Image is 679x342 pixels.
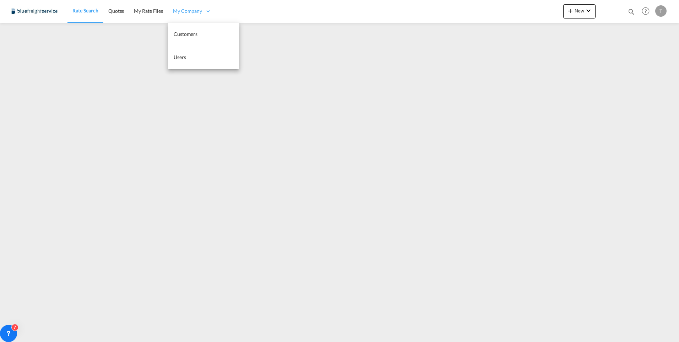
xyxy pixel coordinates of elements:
[655,5,667,17] div: T
[11,3,59,19] img: 9097ab40c0d911ee81d80fb7ec8da167.JPG
[640,5,652,17] span: Help
[168,23,239,46] a: Customers
[134,8,163,14] span: My Rate Files
[173,7,202,15] span: My Company
[563,4,596,18] button: icon-plus 400-fgNewicon-chevron-down
[584,6,593,15] md-icon: icon-chevron-down
[628,8,635,18] div: icon-magnify
[174,54,186,60] span: Users
[566,8,593,14] span: New
[640,5,655,18] div: Help
[566,6,575,15] md-icon: icon-plus 400-fg
[628,8,635,16] md-icon: icon-magnify
[108,8,124,14] span: Quotes
[72,7,98,14] span: Rate Search
[174,31,197,37] span: Customers
[168,46,239,69] a: Users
